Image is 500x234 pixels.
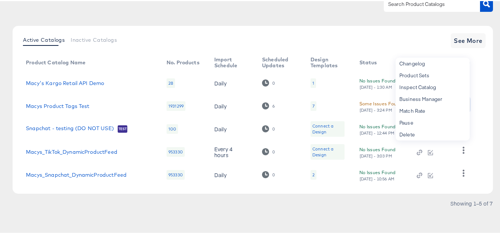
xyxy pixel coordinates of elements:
span: Test [118,125,128,131]
td: Daily [208,94,256,116]
th: Action [411,53,451,71]
div: Business Manager [396,92,470,104]
span: Inactive Catalogs [71,36,117,42]
div: Scheduled Updates [262,55,296,67]
div: Connect a Design [312,122,343,134]
div: 0 [262,147,275,154]
div: 1 [312,79,314,85]
th: Status [353,53,411,71]
div: Showing 1–5 of 7 [450,200,493,205]
th: More [451,53,479,71]
div: 0 [262,124,275,131]
div: 6 [272,102,275,108]
td: Daily [208,71,256,94]
div: Changelog [396,57,470,68]
button: Some Issues Found[DATE] - 3:24 PM [359,99,402,112]
div: 1931299 [167,100,185,110]
div: Product Catalog Name [26,58,85,64]
div: 7 [311,100,316,110]
div: 2 [312,171,315,177]
div: 2 [311,169,316,179]
div: 0 [272,125,275,130]
div: 1 [311,77,316,87]
span: See More [454,34,483,45]
a: Macys_Snapchat_DynamicProductFeed [26,171,127,177]
td: Every 4 hours [208,139,256,162]
a: Snapchat - testing (DO NOT USE) [26,124,114,132]
div: [DATE] - 3:24 PM [359,106,393,112]
div: Connect a Design [312,145,343,157]
div: Connect a Design [311,143,345,159]
div: Product Sets [396,68,470,80]
div: Design Templates [311,55,345,67]
div: Match Rate [396,104,470,116]
a: Macys Product Tags Test [26,102,89,108]
div: 0 [262,78,275,85]
button: See More [451,32,486,47]
a: Macy's Kargo Retail API Demo [26,79,104,85]
div: 7 [312,102,315,108]
td: Daily [208,162,256,185]
td: Daily [208,116,256,139]
div: Delete [396,128,470,139]
div: 953330 [167,146,185,156]
div: 28 [167,77,175,87]
div: 0 [272,79,275,85]
div: No. Products [167,58,199,64]
div: Connect a Design [311,120,345,136]
div: 100 [167,123,178,133]
div: 0 [262,170,275,177]
a: Macys_TikTok_DynamicProductFeed [26,148,117,154]
div: Some Issues Found [359,99,402,106]
div: 0 [272,148,275,153]
div: Pause [396,116,470,128]
div: 0 [272,171,275,176]
div: Inspect Catalog [396,80,470,92]
div: 6 [262,101,275,108]
span: Active Catalogs [23,36,65,42]
div: Import Schedule [214,55,247,67]
div: 953330 [167,169,185,179]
